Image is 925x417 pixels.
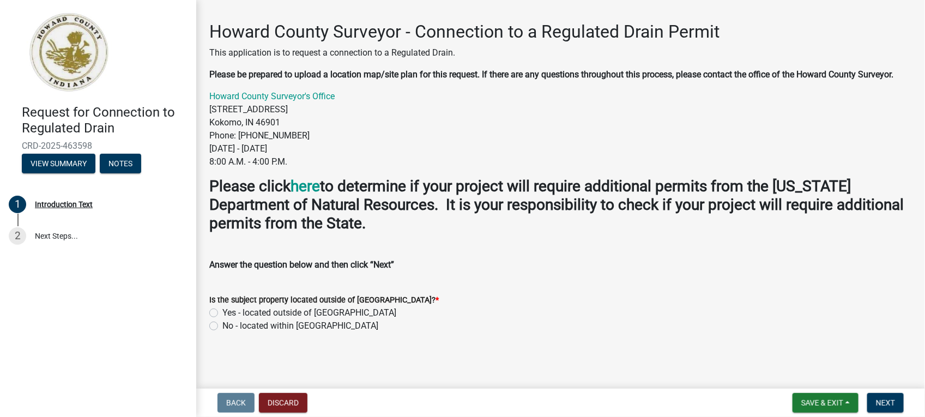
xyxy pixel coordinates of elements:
[209,91,335,101] a: Howard County Surveyor's Office
[209,177,904,232] strong: to determine if your project will require additional permits from the [US_STATE] Department of Na...
[100,154,141,173] button: Notes
[9,196,26,213] div: 1
[801,398,843,407] span: Save & Exit
[259,393,307,413] button: Discard
[209,297,439,304] label: Is the subject property located outside of [GEOGRAPHIC_DATA]?
[217,393,255,413] button: Back
[209,90,912,168] p: [STREET_ADDRESS] Kokomo, IN 46901 Phone: [PHONE_NUMBER] [DATE] - [DATE] 8:00 A.M. - 4:00 P.M.
[226,398,246,407] span: Back
[100,160,141,168] wm-modal-confirm: Notes
[22,105,188,136] h4: Request for Connection to Regulated Drain
[291,177,320,195] a: here
[222,319,378,333] label: No - located within [GEOGRAPHIC_DATA]
[35,201,93,208] div: Introduction Text
[22,154,95,173] button: View Summary
[209,259,394,270] strong: Answer the question below and then click “Next”
[209,46,912,59] p: This application is to request a connection to a Regulated Drain.
[867,393,904,413] button: Next
[876,398,895,407] span: Next
[209,69,893,80] strong: Please be prepared to upload a location map/site plan for this request. If there are any question...
[222,306,396,319] label: Yes - located outside of [GEOGRAPHIC_DATA]
[22,11,115,93] img: Howard County, Indiana
[9,227,26,245] div: 2
[22,141,174,151] span: CRD-2025-463598
[793,393,859,413] button: Save & Exit
[209,21,912,42] h2: Howard County Surveyor - Connection to a Regulated Drain Permit
[22,160,95,168] wm-modal-confirm: Summary
[209,177,291,195] strong: Please click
